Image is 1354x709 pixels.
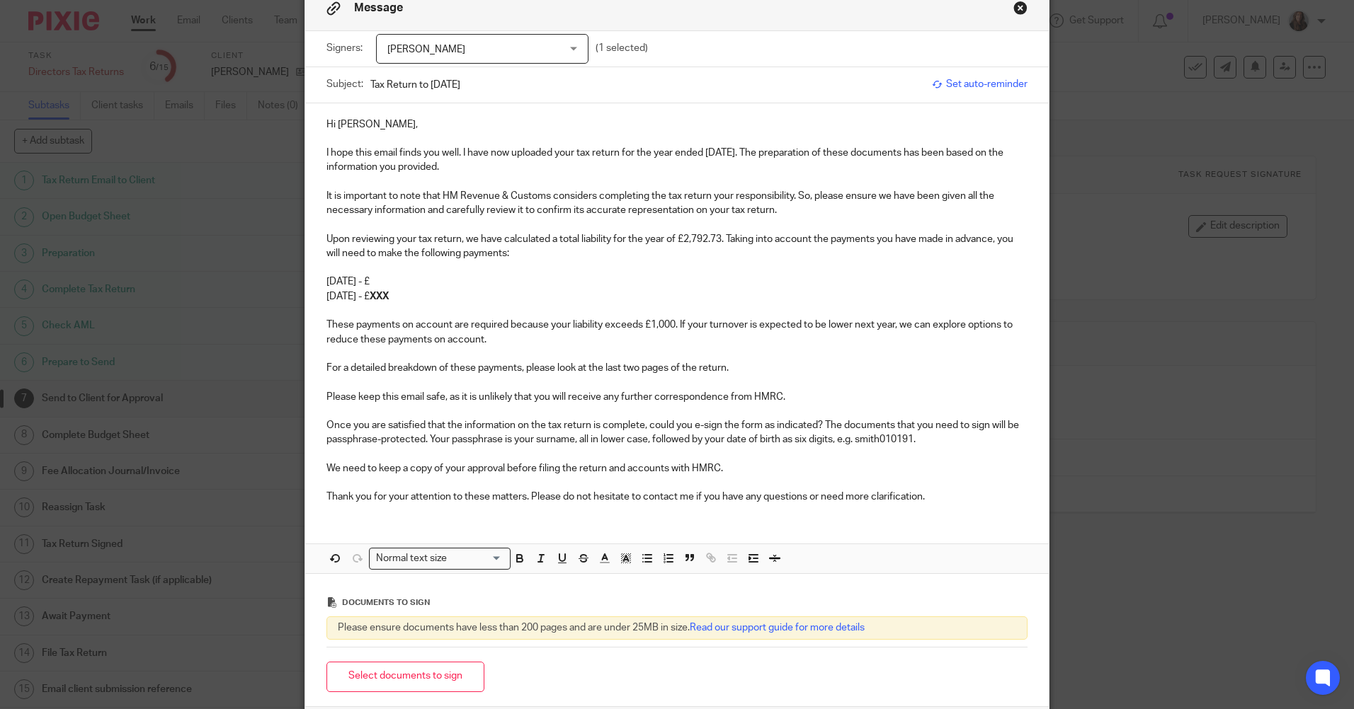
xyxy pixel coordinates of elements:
[326,490,1028,504] p: Thank you for your attention to these matters. Please do not hesitate to contact me if you have a...
[372,551,450,566] span: Normal text size
[326,289,1028,304] p: [DATE] - £
[369,548,511,570] div: Search for option
[326,662,484,692] button: Select documents to sign
[370,292,389,301] strong: XXX
[326,117,1028,132] p: Hi [PERSON_NAME],
[326,275,1028,289] p: [DATE] - £
[326,418,1028,447] p: Once you are satisfied that the information on the tax return is complete, could you e-sign the f...
[326,361,1028,375] p: For a detailed breakdown of these payments, please look at the last two pages of the return.
[326,461,1028,475] p: We need to keep a copy of your approval before filing the return and accounts with HMRC.
[326,146,1028,175] p: I hope this email finds you well. I have now uploaded your tax return for the year ended [DATE]. ...
[326,616,1028,639] div: Please ensure documents have less than 200 pages and are under 25MB in size.
[451,551,502,566] input: Search for option
[342,599,430,606] span: Documents to sign
[326,390,1028,404] p: Please keep this email safe, as it is unlikely that you will receive any further correspondence f...
[326,189,1028,218] p: It is important to note that HM Revenue & Customs considers completing the tax return your respon...
[326,232,1028,261] p: Upon reviewing your tax return, we have calculated a total liability for the year of £2,792.73. T...
[690,623,865,633] a: Read our support guide for more details
[326,318,1028,347] p: These payments on account are required because your liability exceeds £1,000. If your turnover is...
